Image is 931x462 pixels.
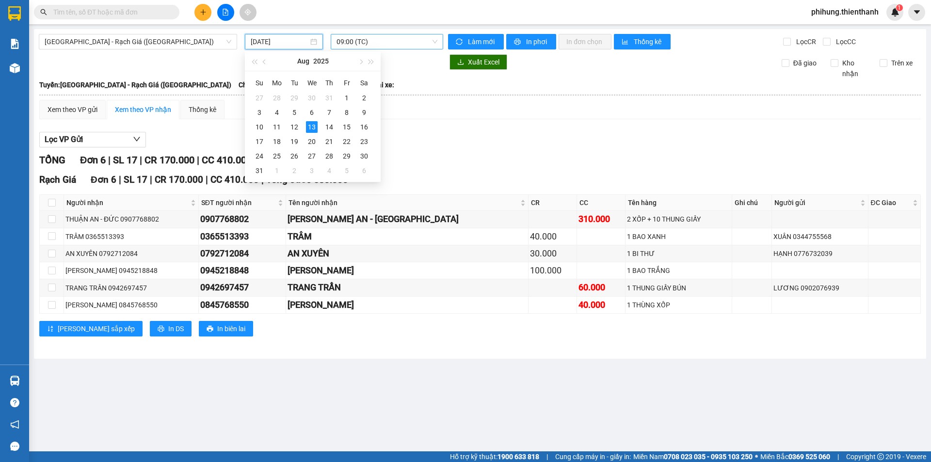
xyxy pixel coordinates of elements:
div: 1 [271,165,283,176]
div: 30 [358,150,370,162]
div: 40.000 [578,298,624,312]
button: sort-ascending[PERSON_NAME] sắp xếp [39,321,143,336]
td: TRÂM [286,228,529,245]
span: question-circle [10,398,19,407]
td: 2025-08-19 [286,134,303,149]
td: 2025-07-27 [251,91,268,105]
div: Xem theo VP nhận [115,104,171,115]
div: 100.000 [530,264,575,277]
span: Làm mới [468,36,496,47]
span: | [119,174,121,185]
span: printer [514,38,522,46]
th: Tên hàng [626,195,733,211]
span: In biên lai [217,323,245,334]
span: Lọc CR [792,36,818,47]
div: 26 [289,150,300,162]
div: 29 [341,150,353,162]
div: 11 [271,121,283,133]
div: AN XUYÊN [288,247,527,260]
div: 25 [271,150,283,162]
button: file-add [217,4,234,21]
span: Đơn 6 [80,154,106,166]
div: 28 [271,92,283,104]
div: 3 [254,107,265,118]
button: Aug [297,51,309,71]
th: Fr [338,75,355,91]
img: icon-new-feature [891,8,899,16]
td: 2025-08-29 [338,149,355,163]
span: Đơn 6 [91,174,116,185]
span: Cung cấp máy in - giấy in: [555,451,631,462]
span: Lọc VP Gửi [45,133,83,145]
div: 12 [289,121,300,133]
td: 2025-08-14 [321,120,338,134]
button: printerIn DS [150,321,192,336]
div: 28 [323,150,335,162]
td: THUẬN AN - ĐỨC [286,211,529,228]
td: 2025-08-11 [268,120,286,134]
td: 2025-08-06 [303,105,321,120]
div: 0792712084 [200,247,285,260]
span: caret-down [913,8,921,16]
img: solution-icon [10,39,20,49]
th: We [303,75,321,91]
td: 2025-08-30 [355,149,373,163]
button: Lọc VP Gửi [39,132,146,147]
div: 60.000 [578,281,624,294]
div: 6 [306,107,318,118]
div: 1 [341,92,353,104]
span: | [206,174,208,185]
span: In DS [168,323,184,334]
span: CR 170.000 [144,154,194,166]
div: 16 [358,121,370,133]
span: SL 17 [124,174,147,185]
div: TRANG TRẦN 0942697457 [65,283,197,293]
td: 2025-09-06 [355,163,373,178]
img: warehouse-icon [10,63,20,73]
td: 2025-08-20 [303,134,321,149]
button: bar-chartThống kê [614,34,671,49]
img: warehouse-icon [10,376,20,386]
div: 5 [289,107,300,118]
span: ⚪️ [755,455,758,459]
button: caret-down [908,4,925,21]
div: 19 [289,136,300,147]
div: 1 THÙNG XỐP [627,300,731,310]
span: | [108,154,111,166]
td: 2025-08-07 [321,105,338,120]
span: message [10,442,19,451]
span: In phơi [526,36,548,47]
span: SĐT người nhận [201,197,276,208]
td: 2025-08-24 [251,149,268,163]
div: TRANG TRẦN [288,281,527,294]
div: 23 [358,136,370,147]
td: 2025-08-17 [251,134,268,149]
td: 2025-07-31 [321,91,338,105]
div: 20 [306,136,318,147]
span: Lọc CC [832,36,857,47]
span: Kho nhận [838,58,872,79]
div: 13 [306,121,318,133]
div: 31 [323,92,335,104]
div: 31 [254,165,265,176]
span: Đã giao [789,58,820,68]
strong: 0708 023 035 - 0935 103 250 [664,453,753,461]
span: sort-ascending [47,325,54,333]
div: 27 [306,150,318,162]
td: 2025-08-01 [338,91,355,105]
span: printer [207,325,213,333]
span: printer [158,325,164,333]
th: Tu [286,75,303,91]
span: Miền Nam [633,451,753,462]
td: 2025-09-01 [268,163,286,178]
div: 8 [341,107,353,118]
div: 6 [358,165,370,176]
div: 14 [323,121,335,133]
td: 2025-08-26 [286,149,303,163]
td: 2025-08-21 [321,134,338,149]
td: 2025-08-22 [338,134,355,149]
th: Th [321,75,338,91]
div: 3 [306,165,318,176]
button: downloadXuất Excel [449,54,507,70]
div: THUẬN AN - ĐỨC 0907768802 [65,214,197,224]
